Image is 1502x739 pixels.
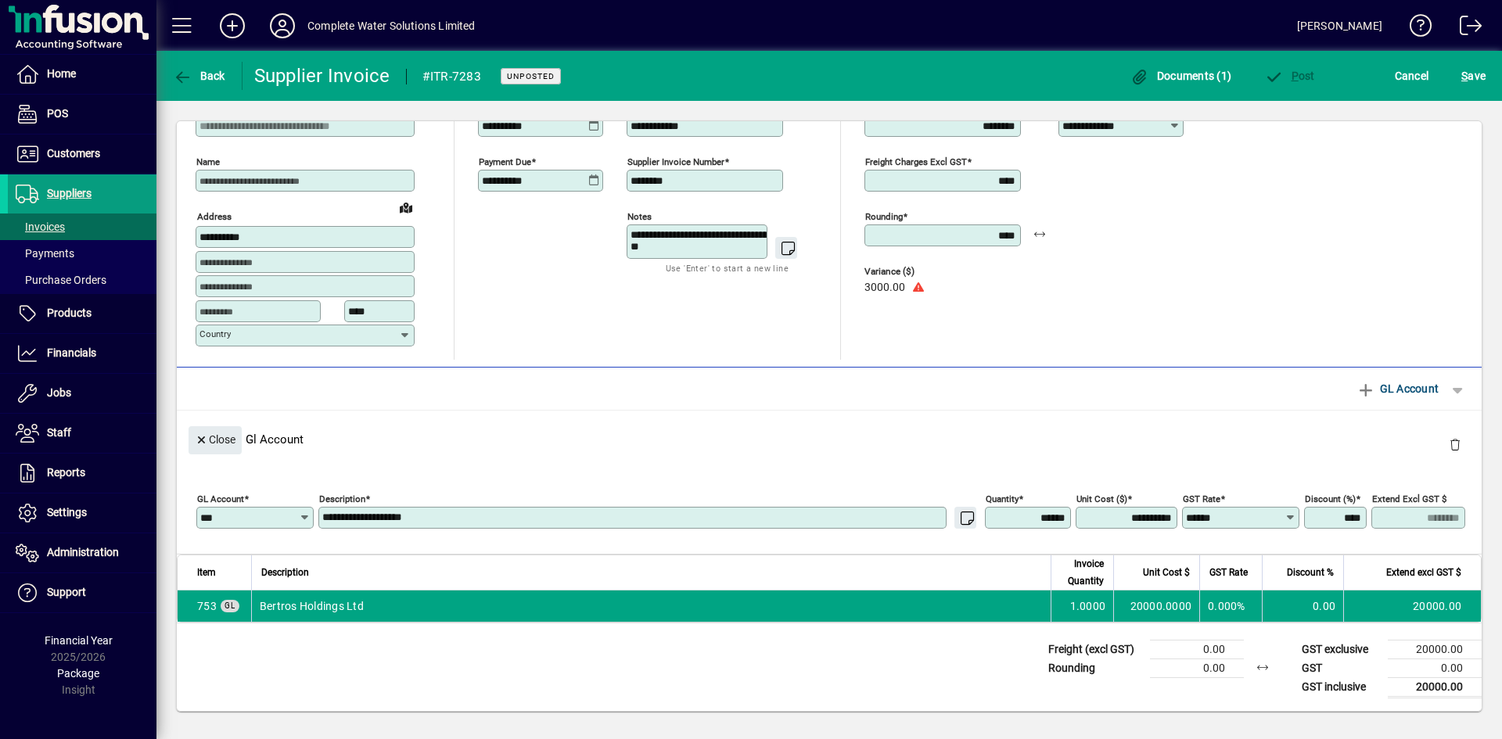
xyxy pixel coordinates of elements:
[865,156,967,167] mat-label: Freight charges excl GST
[47,107,68,120] span: POS
[1294,640,1388,658] td: GST exclusive
[1150,640,1244,658] td: 0.00
[257,12,307,40] button: Profile
[1461,63,1486,88] span: ave
[307,13,476,38] div: Complete Water Solutions Limited
[627,156,724,167] mat-label: Supplier invoice number
[1457,62,1489,90] button: Save
[47,307,92,319] span: Products
[1183,493,1220,504] mat-label: GST rate
[1209,564,1248,581] span: GST Rate
[199,328,231,339] mat-label: Country
[8,533,156,572] a: Administration
[1292,70,1299,82] span: P
[47,187,92,199] span: Suppliers
[1436,426,1474,464] button: Delete
[986,493,1019,504] mat-label: Quantity
[393,195,419,220] a: View on map
[1287,564,1334,581] span: Discount %
[197,598,217,614] span: Bertros Holdings Ltd
[47,147,100,160] span: Customers
[47,386,71,399] span: Jobs
[195,427,235,453] span: Close
[1199,590,1262,622] td: 0.000%
[422,64,481,89] div: #ITR-7283
[1150,658,1244,677] td: 0.00
[16,274,106,286] span: Purchase Orders
[1297,13,1382,38] div: [PERSON_NAME]
[479,156,531,167] mat-label: Payment due
[47,546,119,558] span: Administration
[197,564,216,581] span: Item
[225,601,235,610] span: GL
[8,493,156,533] a: Settings
[507,71,555,81] span: Unposted
[47,346,96,359] span: Financials
[1386,564,1461,581] span: Extend excl GST $
[8,454,156,493] a: Reports
[16,221,65,233] span: Invoices
[8,213,156,240] a: Invoices
[8,55,156,94] a: Home
[207,12,257,40] button: Add
[666,259,789,277] mat-hint: Use 'Enter' to start a new line
[8,267,156,293] a: Purchase Orders
[47,67,76,80] span: Home
[47,586,86,598] span: Support
[47,426,71,439] span: Staff
[1388,658,1482,677] td: 0.00
[169,62,229,90] button: Back
[8,135,156,174] a: Customers
[1143,564,1190,581] span: Unit Cost $
[1294,658,1388,677] td: GST
[1262,590,1343,622] td: 0.00
[8,374,156,413] a: Jobs
[16,247,74,260] span: Payments
[8,294,156,333] a: Products
[1130,70,1231,82] span: Documents (1)
[45,634,113,647] span: Financial Year
[1264,70,1315,82] span: ost
[1305,493,1356,504] mat-label: Discount (%)
[1061,555,1104,590] span: Invoice Quantity
[1040,658,1150,677] td: Rounding
[196,156,220,167] mat-label: Name
[8,414,156,453] a: Staff
[57,667,99,680] span: Package
[1436,437,1474,451] app-page-header-button: Delete
[1448,3,1482,54] a: Logout
[1398,3,1432,54] a: Knowledge Base
[627,211,652,222] mat-label: Notes
[1343,590,1481,622] td: 20000.00
[189,426,242,454] button: Close
[197,493,244,504] mat-label: GL Account
[47,506,87,518] span: Settings
[1126,62,1235,90] button: Documents (1)
[156,62,243,90] app-page-header-button: Back
[1113,590,1199,622] td: 20000.0000
[1051,590,1113,622] td: 1.0000
[1076,493,1127,504] mat-label: Unit Cost ($)
[319,493,365,504] mat-label: Description
[1349,375,1446,403] button: GL Account
[1388,640,1482,658] td: 20000.00
[1372,493,1446,504] mat-label: Extend excl GST $
[47,466,85,479] span: Reports
[8,240,156,267] a: Payments
[1040,640,1150,658] td: Freight (excl GST)
[865,211,903,222] mat-label: Rounding
[8,95,156,134] a: POS
[185,432,246,446] app-page-header-button: Close
[864,267,958,277] span: Variance ($)
[1388,677,1482,697] td: 20000.00
[8,573,156,612] a: Support
[8,334,156,373] a: Financials
[1260,62,1319,90] button: Post
[251,590,1051,622] td: Bertros Holdings Ltd
[254,63,390,88] div: Supplier Invoice
[177,411,1482,468] div: Gl Account
[1356,376,1439,401] span: GL Account
[261,564,309,581] span: Description
[173,70,225,82] span: Back
[1294,677,1388,697] td: GST inclusive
